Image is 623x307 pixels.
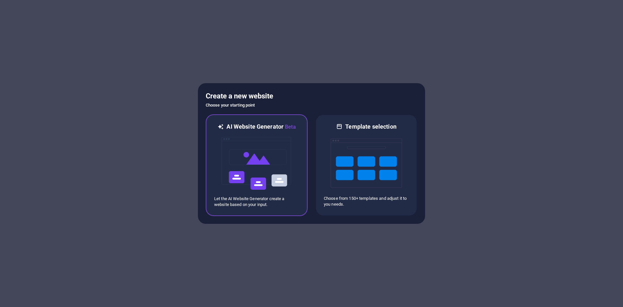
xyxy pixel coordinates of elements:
[221,131,292,196] img: ai
[315,114,417,216] div: Template selectionChoose from 150+ templates and adjust it to you needs.
[206,114,308,216] div: AI Website GeneratorBetaaiLet the AI Website Generator create a website based on your input.
[324,196,409,207] p: Choose from 150+ templates and adjust it to you needs.
[284,124,296,130] span: Beta
[345,123,396,131] h6: Template selection
[206,91,417,101] h5: Create a new website
[214,196,299,208] p: Let the AI Website Generator create a website based on your input.
[206,101,417,109] h6: Choose your starting point
[226,123,296,131] h6: AI Website Generator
